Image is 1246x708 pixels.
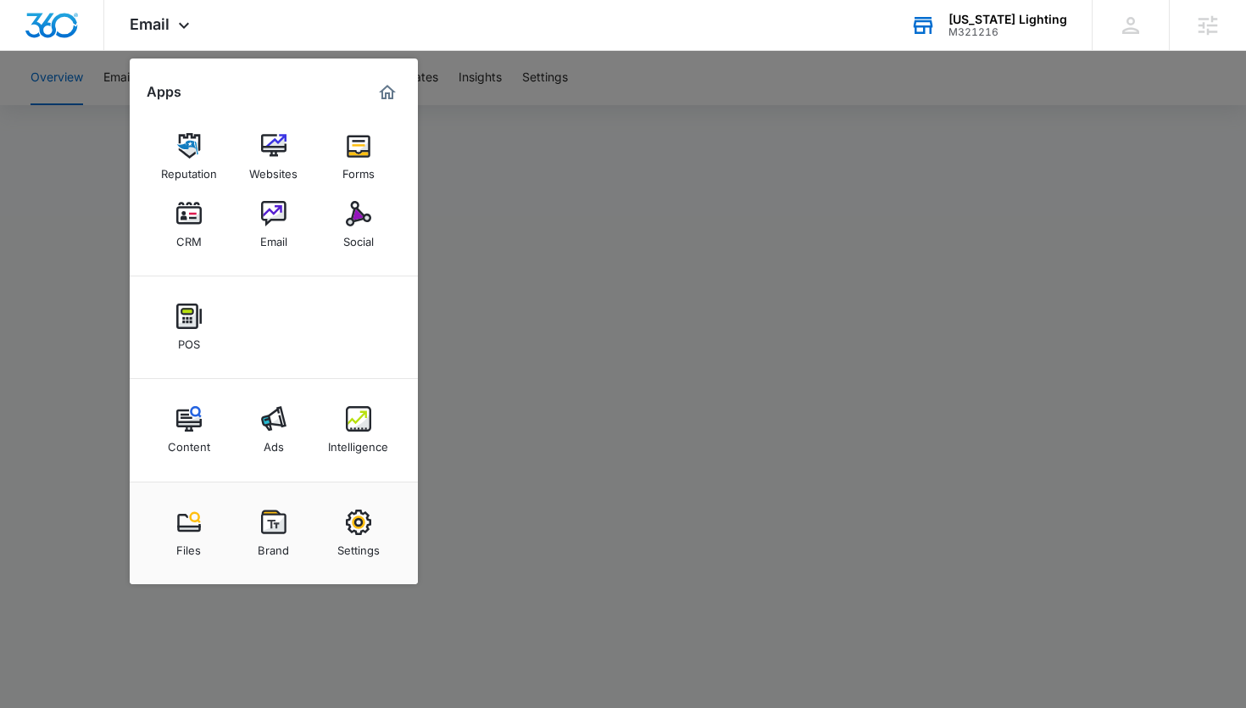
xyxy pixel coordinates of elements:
a: Brand [242,501,306,566]
a: Files [157,501,221,566]
div: POS [178,329,200,351]
div: Settings [337,535,380,557]
div: Brand [258,535,289,557]
div: Forms [342,159,375,181]
a: Websites [242,125,306,189]
a: Forms [326,125,391,189]
a: Social [326,192,391,257]
div: CRM [176,226,202,248]
div: account name [948,13,1067,26]
div: Ads [264,432,284,454]
div: Reputation [161,159,217,181]
div: Intelligence [328,432,388,454]
div: account id [948,26,1067,38]
a: Email [242,192,306,257]
div: Email [260,226,287,248]
a: Ads [242,398,306,462]
a: CRM [157,192,221,257]
a: Intelligence [326,398,391,462]
div: Files [176,535,201,557]
a: POS [157,295,221,360]
a: Settings [326,501,391,566]
a: Content [157,398,221,462]
div: Social [343,226,374,248]
h2: Apps [147,84,181,100]
a: Reputation [157,125,221,189]
span: Email [130,15,170,33]
div: Content [168,432,210,454]
div: Websites [249,159,298,181]
a: Marketing 360® Dashboard [374,79,401,106]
